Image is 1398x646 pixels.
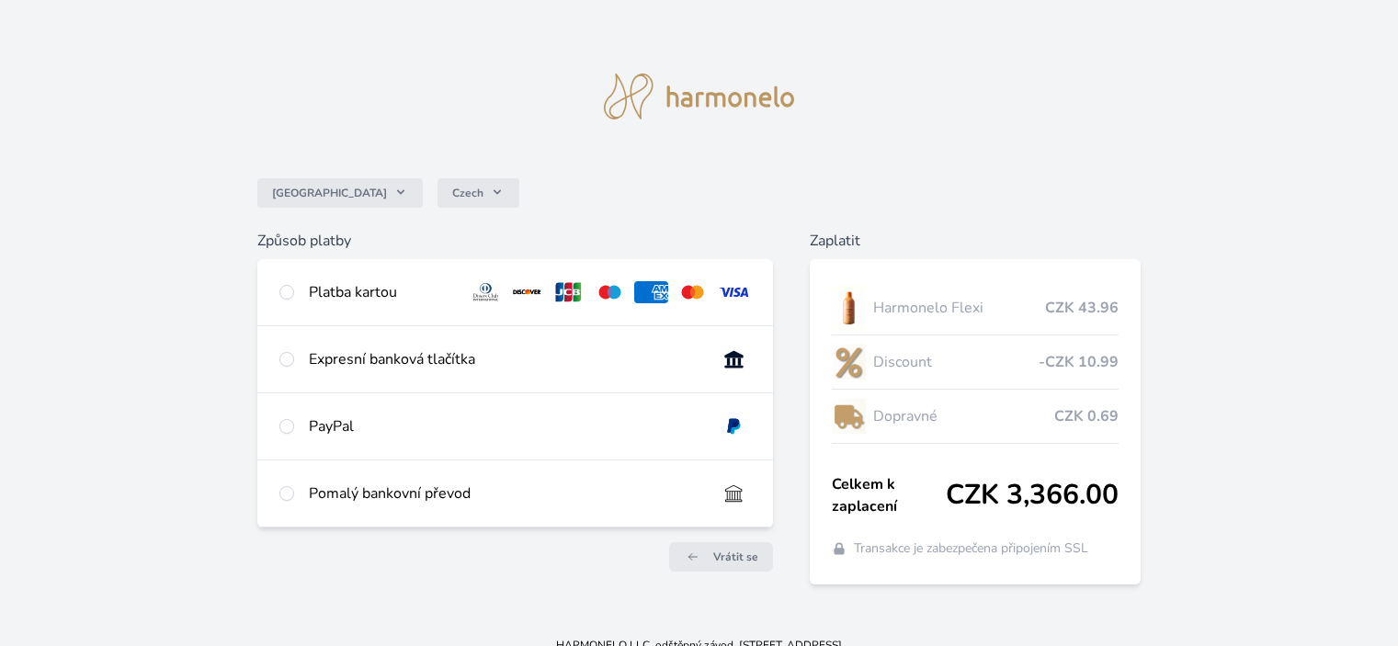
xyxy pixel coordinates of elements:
[257,230,772,252] h6: Způsob platby
[873,297,1044,319] span: Harmonelo Flexi
[713,550,758,564] span: Vrátit se
[717,348,751,370] img: onlineBanking_CZ.svg
[593,281,627,303] img: maestro.svg
[452,186,483,200] span: Czech
[469,281,503,303] img: diners.svg
[510,281,544,303] img: discover.svg
[309,281,454,303] div: Platba kartou
[272,186,387,200] span: [GEOGRAPHIC_DATA]
[717,415,751,437] img: paypal.svg
[309,415,701,437] div: PayPal
[832,285,867,331] img: CLEAN_FLEXI_se_stinem_x-hi_(1)-lo.jpg
[309,348,701,370] div: Expresní banková tlačítka
[676,281,710,303] img: mc.svg
[873,405,1053,427] span: Dopravné
[832,339,867,385] img: discount-lo.png
[1045,297,1119,319] span: CZK 43.96
[669,542,773,572] a: Vrátit se
[832,473,946,517] span: Celkem k zaplacení
[551,281,585,303] img: jcb.svg
[257,178,423,208] button: [GEOGRAPHIC_DATA]
[717,482,751,504] img: bankTransfer_IBAN.svg
[810,230,1141,252] h6: Zaplatit
[309,482,701,504] div: Pomalý bankovní převod
[438,178,519,208] button: Czech
[634,281,668,303] img: amex.svg
[854,539,1088,558] span: Transakce je zabezpečena připojením SSL
[604,74,795,119] img: logo.svg
[1054,405,1119,427] span: CZK 0.69
[717,281,751,303] img: visa.svg
[1039,351,1119,373] span: -CZK 10.99
[946,479,1119,512] span: CZK 3,366.00
[873,351,1038,373] span: Discount
[832,393,867,439] img: delivery-lo.png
